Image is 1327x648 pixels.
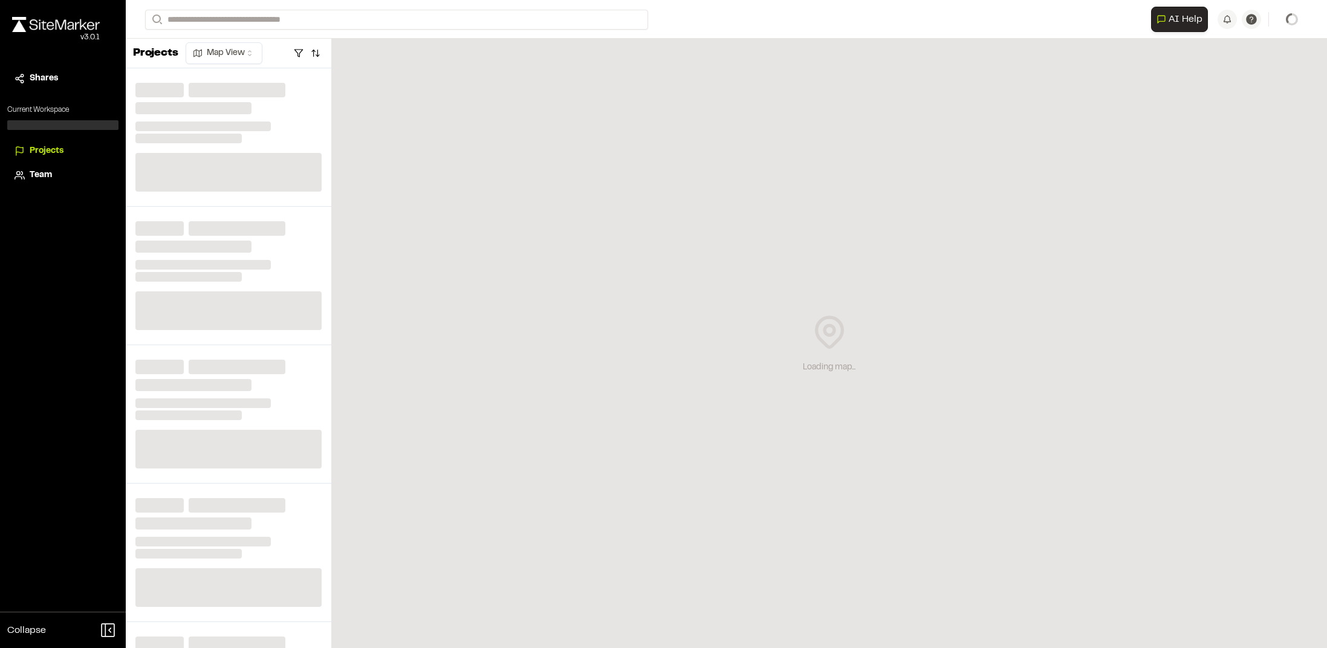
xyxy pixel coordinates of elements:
a: Projects [15,144,111,158]
div: Open AI Assistant [1151,7,1213,32]
span: Team [30,169,52,182]
span: Collapse [7,623,46,638]
div: Loading map... [803,361,855,374]
a: Shares [15,72,111,85]
span: Projects [30,144,63,158]
img: rebrand.png [12,17,100,32]
span: Shares [30,72,58,85]
button: Open AI Assistant [1151,7,1208,32]
p: Current Workspace [7,105,118,115]
div: Oh geez...please don't... [12,32,100,43]
p: Projects [133,45,178,62]
button: Search [145,10,167,30]
a: Team [15,169,111,182]
span: AI Help [1169,12,1202,27]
